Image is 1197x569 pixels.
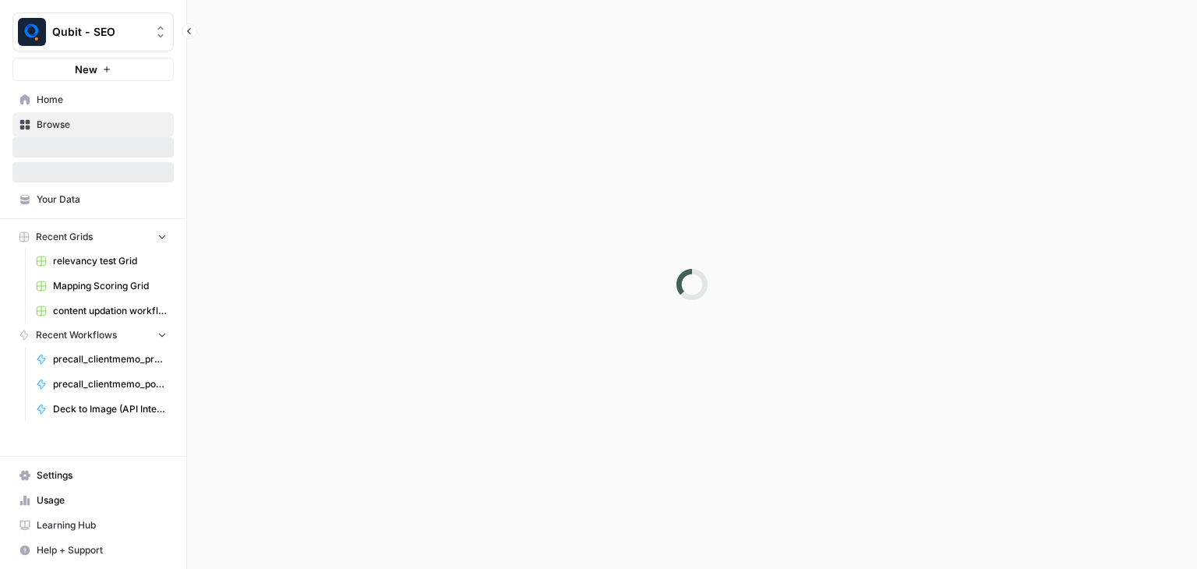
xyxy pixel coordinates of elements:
span: Your Data [37,193,167,207]
a: Your Data [12,187,174,212]
span: Learning Hub [37,518,167,532]
span: Settings [37,468,167,482]
span: Qubit - SEO [52,24,147,40]
span: Usage [37,493,167,507]
span: Deck to Image (API Integration) [53,402,167,416]
span: Mapping Scoring Grid [53,279,167,293]
span: New [75,62,97,77]
span: Recent Workflows [36,328,117,342]
a: content updation workflow [29,299,174,323]
span: precall_clientmemo_prerevenue_sagar [53,352,167,366]
img: Qubit - SEO Logo [18,18,46,46]
a: Usage [12,488,174,513]
a: Settings [12,463,174,488]
a: Deck to Image (API Integration) [29,397,174,422]
span: relevancy test Grid [53,254,167,268]
button: Recent Workflows [12,323,174,347]
a: precall_clientmemo_prerevenue_sagar [29,347,174,372]
span: Browse [37,118,167,132]
a: Learning Hub [12,513,174,538]
a: relevancy test Grid [29,249,174,274]
a: Mapping Scoring Grid [29,274,174,299]
a: Browse [12,112,174,137]
button: New [12,58,174,81]
button: Workspace: Qubit - SEO [12,12,174,51]
span: Recent Grids [36,230,93,244]
span: precall_clientmemo_postrev_sagar [53,377,167,391]
a: Home [12,87,174,112]
span: Help + Support [37,543,167,557]
button: Recent Grids [12,225,174,249]
button: Help + Support [12,538,174,563]
span: content updation workflow [53,304,167,318]
span: Home [37,93,167,107]
a: precall_clientmemo_postrev_sagar [29,372,174,397]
